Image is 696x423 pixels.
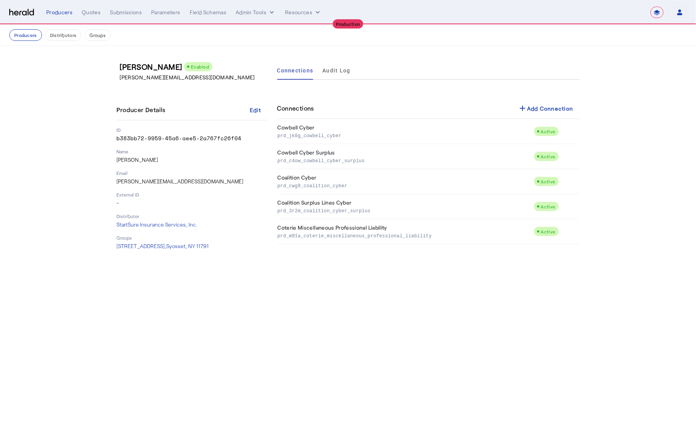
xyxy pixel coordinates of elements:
div: Parameters [151,8,180,16]
p: [PERSON_NAME][EMAIL_ADDRESS][DOMAIN_NAME] [117,178,268,185]
p: Email [117,170,268,176]
td: Coalition Cyber [277,169,534,194]
button: internal dropdown menu [236,8,276,16]
mat-icon: add [518,104,527,113]
span: [STREET_ADDRESS], Syosset, NY 11791 [117,243,209,249]
span: Active [541,204,556,209]
div: Edit [250,106,261,114]
p: External ID [117,191,268,198]
p: Groups [117,235,268,241]
span: Active [541,154,556,159]
p: prd_m91a_coterie_miscellaneous_professional_liability [278,232,531,239]
p: b383bb72-9959-45a6-aee5-2a767fc26f04 [117,134,268,142]
h4: Producer Details [117,105,169,114]
img: Herald Logo [9,9,34,16]
p: - [117,199,268,207]
p: Name [117,148,268,154]
div: Production [333,19,364,29]
div: Add Connection [518,104,573,113]
span: Audit Log [322,68,350,73]
span: Connections [277,68,313,73]
p: prd_jk0g_cowbell_cyber [278,131,531,139]
td: Coalition Surplus Lines Cyber [277,194,534,219]
td: Cowbell Cyber [277,119,534,144]
td: Coterie Miscellaneous Professional Liability [277,219,534,244]
a: Connections [277,61,313,80]
p: ID [117,127,268,133]
td: Cowbell Cyber Surplus [277,144,534,169]
h4: Connections [277,104,314,113]
p: [PERSON_NAME][EMAIL_ADDRESS][DOMAIN_NAME] [120,74,271,81]
p: prd_3r2m_coalition_cyber_surplus [278,206,531,214]
div: Producers [46,8,72,16]
div: Quotes [82,8,101,16]
span: Active [541,179,556,184]
a: Audit Log [322,61,350,80]
h3: [PERSON_NAME] [120,61,271,72]
button: Resources dropdown menu [285,8,322,16]
span: Active [541,129,556,134]
span: Active [541,229,556,234]
button: Distributors [45,29,82,41]
p: StartSure Insurance Services, Inc. [117,221,268,228]
p: prd_c4ow_cowbell_cyber_surplus [278,156,531,164]
button: Groups [84,29,111,41]
span: Enabled [191,64,209,69]
div: Submissions [110,8,142,16]
button: Edit [243,103,268,117]
p: Distributor [117,213,268,219]
div: Field Schemas [190,8,227,16]
p: prd_cwg9_coalition_cyber [278,181,531,189]
p: [PERSON_NAME] [117,156,268,164]
button: Producers [9,29,42,41]
button: Add Connection [512,101,580,115]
